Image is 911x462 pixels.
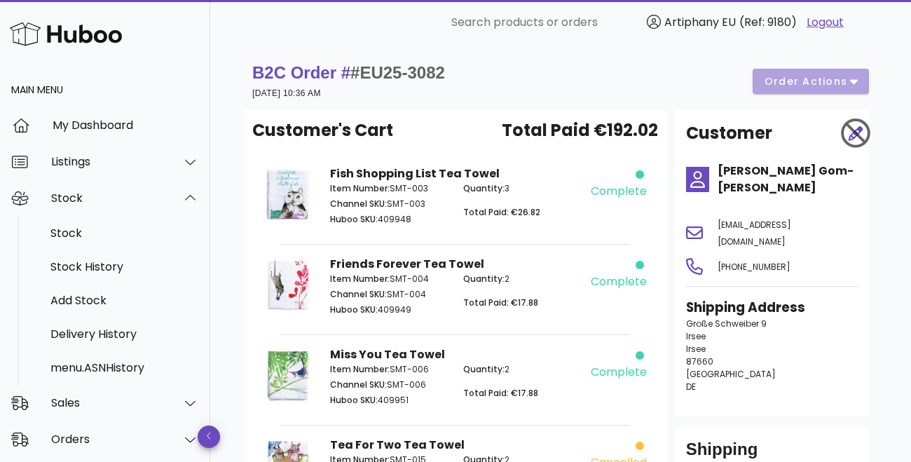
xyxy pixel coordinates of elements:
h3: Shipping Address [686,298,858,318]
span: Channel SKU: [330,198,387,210]
span: (Ref: 9180) [739,14,797,30]
span: Total Paid: €26.82 [463,206,540,218]
img: Product Image [263,165,313,224]
p: 3 [463,182,580,195]
strong: Friends Forever Tea Towel [330,256,484,272]
strong: Fish Shopping List Tea Towel [330,165,500,182]
p: 409949 [330,304,446,316]
p: SMT-003 [330,198,446,210]
p: SMT-006 [330,379,446,391]
span: Irsee [686,330,706,342]
img: Product Image [263,346,313,405]
span: Huboo SKU: [330,394,378,406]
div: Stock [51,191,165,205]
span: Quantity: [463,363,505,375]
span: Huboo SKU: [330,213,378,225]
span: Quantity: [463,273,505,285]
strong: Miss You Tea Towel [330,346,445,362]
div: complete [591,183,647,200]
div: Listings [51,155,165,168]
span: Irsee [686,343,706,355]
a: Logout [807,14,844,31]
span: #EU25-3082 [350,63,445,82]
span: [EMAIL_ADDRESS][DOMAIN_NAME] [718,219,791,247]
span: Artiphany EU [664,14,736,30]
p: 2 [463,273,580,285]
span: DE [686,381,696,393]
div: menu.ASNHistory [50,361,199,374]
div: Orders [51,433,165,446]
p: SMT-004 [330,273,446,285]
strong: Tea For Two Tea Towel [330,437,465,453]
div: Add Stock [50,294,199,307]
span: 87660 [686,355,713,367]
span: Channel SKU: [330,288,387,300]
span: Quantity: [463,182,505,194]
span: Channel SKU: [330,379,387,390]
span: Total Paid: €17.88 [463,387,538,399]
span: Customer's Cart [252,118,393,143]
img: Product Image [263,256,313,314]
img: Huboo Logo [10,19,122,49]
div: Stock [50,226,199,240]
div: complete [591,273,647,290]
h2: Customer [686,121,772,146]
div: Delivery History [50,327,199,341]
span: [PHONE_NUMBER] [718,261,790,273]
h4: [PERSON_NAME] Gom-[PERSON_NAME] [718,163,858,196]
span: Total Paid: €17.88 [463,297,538,308]
div: complete [591,364,647,381]
p: SMT-004 [330,288,446,301]
span: Item Number: [330,363,390,375]
span: Huboo SKU: [330,304,378,315]
div: My Dashboard [53,118,199,132]
div: Stock History [50,260,199,273]
small: [DATE] 10:36 AM [252,88,321,98]
span: Total Paid €192.02 [502,118,658,143]
p: SMT-003 [330,182,446,195]
p: 409948 [330,213,446,226]
span: Item Number: [330,273,390,285]
p: 2 [463,363,580,376]
span: Große Schweiber 9 [686,318,767,329]
strong: B2C Order # [252,63,445,82]
div: Sales [51,396,165,409]
span: Item Number: [330,182,390,194]
p: 409951 [330,394,446,407]
span: [GEOGRAPHIC_DATA] [686,368,776,380]
p: SMT-006 [330,363,446,376]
